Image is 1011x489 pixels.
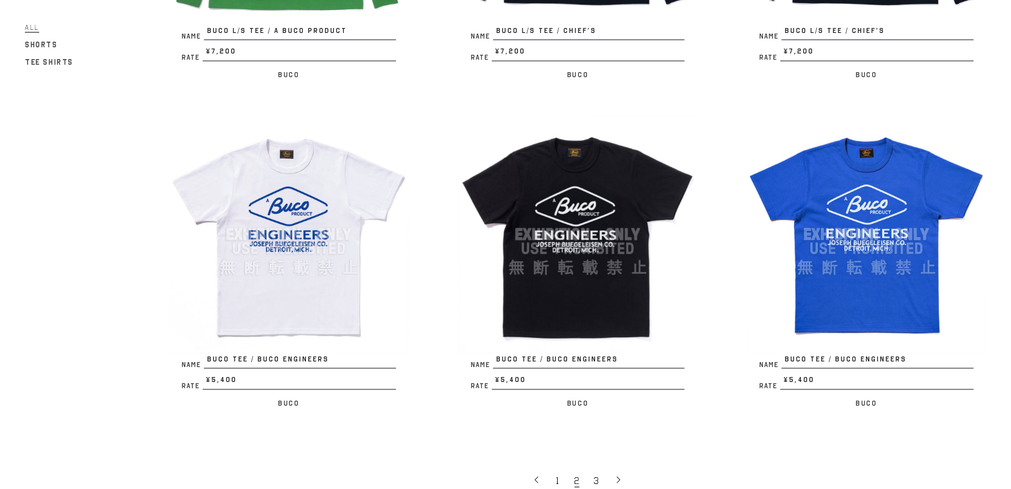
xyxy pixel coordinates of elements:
[204,354,396,369] span: BUCO TEE / BUCO ENGINEERS
[203,46,396,61] span: ¥7,200
[594,475,599,487] span: 3
[759,54,780,61] span: Rate
[458,67,698,82] p: Buco
[747,114,986,354] img: BUCO TEE / BUCO ENGINEERS
[782,26,974,40] span: BUCO L/S TEE / CHIEF’S
[492,375,685,389] span: ¥5,400
[25,23,39,32] span: All
[780,375,974,389] span: ¥5,400
[759,361,782,368] span: Name
[471,361,493,368] span: Name
[25,20,39,35] a: All
[782,354,974,369] span: BUCO TEE / BUCO ENGINEERS
[747,396,986,411] p: Buco
[169,67,409,82] p: Buco
[25,55,73,70] a: Tee Shirts
[182,54,203,61] span: Rate
[203,375,396,389] span: ¥5,400
[458,114,698,411] a: BUCO TEE / BUCO ENGINEERS NameBUCO TEE / BUCO ENGINEERS Rate¥5,400 Buco
[25,37,58,52] a: Shorts
[471,383,492,389] span: Rate
[471,33,493,40] span: Name
[182,383,203,389] span: Rate
[182,33,204,40] span: Name
[471,54,492,61] span: Rate
[780,46,974,61] span: ¥7,200
[493,26,685,40] span: BUCO L/S TEE / CHIEF’S
[759,383,780,389] span: Rate
[169,396,409,411] p: Buco
[556,475,560,487] span: 1
[182,361,204,368] span: Name
[747,67,986,82] p: Buco
[759,33,782,40] span: Name
[169,114,409,411] a: BUCO TEE / BUCO ENGINEERS NameBUCO TEE / BUCO ENGINEERS Rate¥5,400 Buco
[493,354,685,369] span: BUCO TEE / BUCO ENGINEERS
[25,40,58,49] span: Shorts
[747,114,986,411] a: BUCO TEE / BUCO ENGINEERS NameBUCO TEE / BUCO ENGINEERS Rate¥5,400 Buco
[25,58,73,67] span: Tee Shirts
[458,114,698,354] img: BUCO TEE / BUCO ENGINEERS
[458,396,698,411] p: Buco
[575,475,579,487] span: 2
[169,114,409,354] img: BUCO TEE / BUCO ENGINEERS
[204,26,396,40] span: BUCO L/S TEE / A BUCO PRODUCT
[492,46,685,61] span: ¥7,200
